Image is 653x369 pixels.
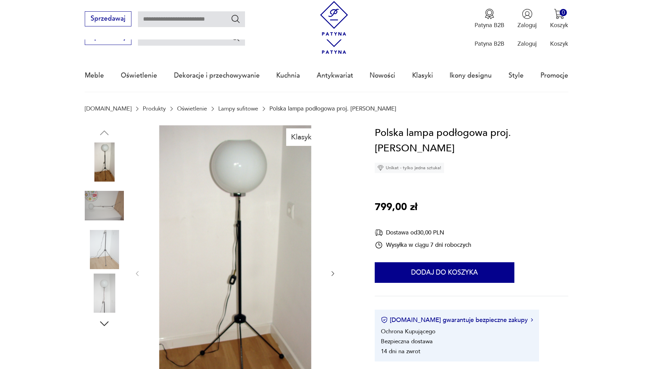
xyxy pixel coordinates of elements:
img: Patyna - sklep z meblami i dekoracjami vintage [317,1,351,36]
a: Style [509,60,524,91]
li: Ochrona Kupującego [381,327,435,335]
button: Szukaj [231,32,241,42]
a: Dekoracje i przechowywanie [174,60,260,91]
a: Oświetlenie [177,105,207,112]
div: Wysyłka w ciągu 7 dni roboczych [375,241,471,249]
a: Lampy sufitowe [218,105,258,112]
button: Patyna B2B [475,9,504,29]
a: [DOMAIN_NAME] [85,105,131,112]
a: Sprzedawaj [85,16,131,22]
a: Sprzedawaj [85,35,131,41]
img: Ikonka użytkownika [522,9,533,19]
img: Ikona medalu [484,9,495,19]
img: Ikona certyfikatu [381,316,388,323]
p: Patyna B2B [475,40,504,48]
li: Bezpieczna dostawa [381,337,433,345]
a: Nowości [370,60,395,91]
a: Ikony designu [450,60,492,91]
a: Ikona medaluPatyna B2B [475,9,504,29]
button: Szukaj [231,14,241,24]
p: 799,00 zł [375,199,417,215]
div: Klasyk [286,128,317,146]
a: Promocje [540,60,568,91]
button: 0Koszyk [550,9,568,29]
button: [DOMAIN_NAME] gwarantuje bezpieczne zakupy [381,316,533,324]
img: Zdjęcie produktu Polska lampa podłogowa proj. A.Gałecki [85,230,124,269]
a: Antykwariat [317,60,353,91]
img: Zdjęcie produktu Polska lampa podłogowa proj. A.Gałecki [85,186,124,225]
p: Polska lampa podłogowa proj. [PERSON_NAME] [269,105,396,112]
button: Dodaj do koszyka [375,262,514,283]
p: Koszyk [550,21,568,29]
img: Zdjęcie produktu Polska lampa podłogowa proj. A.Gałecki [85,142,124,182]
img: Ikona koszyka [554,9,564,19]
img: Ikona diamentu [377,165,384,171]
p: Zaloguj [517,40,537,48]
p: Zaloguj [517,21,537,29]
p: Patyna B2B [475,21,504,29]
button: Sprzedawaj [85,11,131,26]
a: Oświetlenie [121,60,157,91]
div: 0 [560,9,567,16]
a: Meble [85,60,104,91]
h1: Polska lampa podłogowa proj. [PERSON_NAME] [375,125,568,157]
img: Ikona strzałki w prawo [531,318,533,322]
li: 14 dni na zwrot [381,347,420,355]
div: Unikat - tylko jedna sztuka! [375,163,444,173]
a: Kuchnia [276,60,300,91]
button: Zaloguj [517,9,537,29]
img: Ikona dostawy [375,228,383,237]
p: Koszyk [550,40,568,48]
a: Produkty [143,105,166,112]
img: Zdjęcie produktu Polska lampa podłogowa proj. A.Gałecki [85,274,124,313]
a: Klasyki [412,60,433,91]
div: Dostawa od 30,00 PLN [375,228,471,237]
